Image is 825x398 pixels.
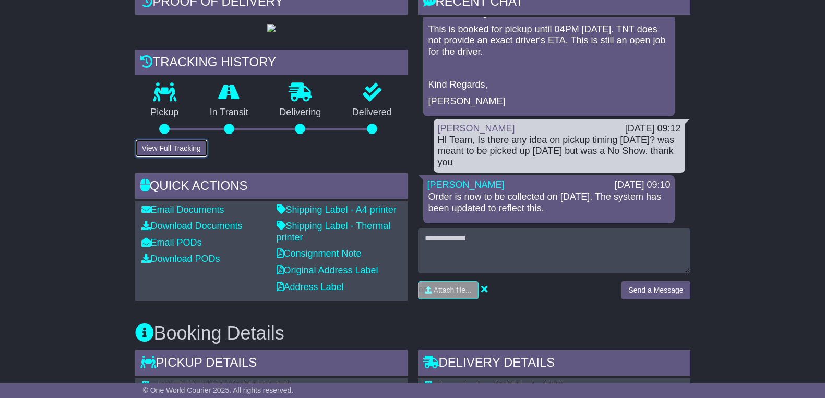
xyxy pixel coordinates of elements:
[438,123,515,134] a: [PERSON_NAME]
[428,191,669,214] p: Order is now to be collected on [DATE]. The system has been updated to reflect this.
[194,107,264,118] p: In Transit
[267,24,276,32] img: GetPodImage
[277,204,397,215] a: Shipping Label - A4 printer
[428,96,669,107] p: [PERSON_NAME]
[135,350,408,378] div: Pickup Details
[428,24,669,58] p: This is booked for pickup until 04PM [DATE]. TNT does not provide an exact driver's ETA. This is ...
[156,381,295,392] span: AUSTRALASIAN HMT PTY. LTD.
[439,381,585,392] span: Australasian HMT Pty Ltd / Triways
[141,254,220,264] a: Download PODs
[277,282,344,292] a: Address Label
[141,204,224,215] a: Email Documents
[621,281,690,299] button: Send a Message
[337,107,408,118] p: Delivered
[277,248,362,259] a: Consignment Note
[277,221,391,243] a: Shipping Label - Thermal printer
[135,50,408,78] div: Tracking history
[135,139,208,158] button: View Full Tracking
[427,179,505,190] a: [PERSON_NAME]
[135,173,408,201] div: Quick Actions
[135,323,690,344] h3: Booking Details
[615,179,671,191] div: [DATE] 09:10
[428,79,669,91] p: Kind Regards,
[141,237,202,248] a: Email PODs
[141,221,243,231] a: Download Documents
[264,107,337,118] p: Delivering
[625,123,681,135] div: [DATE] 09:12
[135,107,195,118] p: Pickup
[418,350,690,378] div: Delivery Details
[438,135,681,168] div: HI Team, Is there any idea on pickup timing [DATE]? was meant to be picked up [DATE] but was a No...
[277,265,378,275] a: Original Address Label
[143,386,294,394] span: © One World Courier 2025. All rights reserved.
